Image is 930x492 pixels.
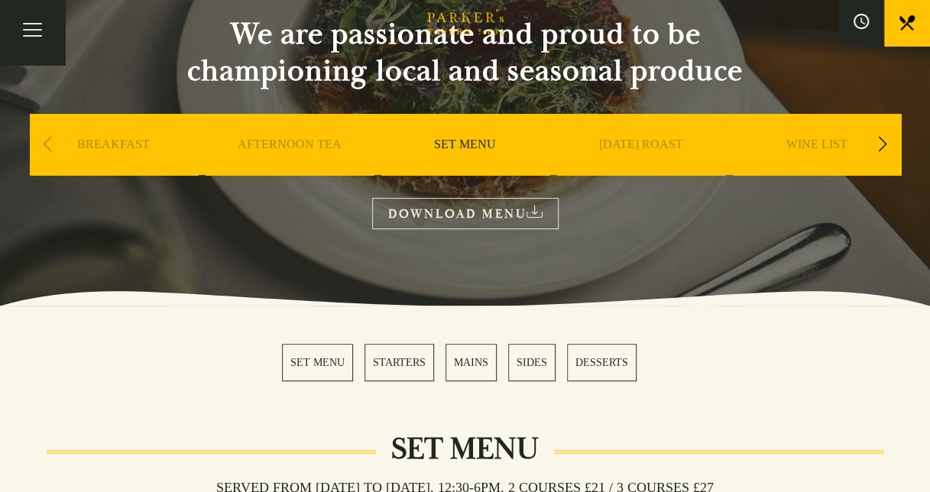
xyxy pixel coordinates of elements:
[873,128,893,161] div: Next slide
[376,431,554,468] h2: Set Menu
[557,114,725,221] div: 4 / 9
[567,344,637,381] a: 5 / 5
[599,137,683,198] a: [DATE] ROAST
[508,344,556,381] a: 4 / 5
[160,16,771,89] h2: We are passionate and proud to be championing local and seasonal produce
[37,128,58,161] div: Previous slide
[238,137,342,198] a: AFTERNOON TEA
[434,137,496,198] a: SET MENU
[365,344,434,381] a: 2 / 5
[206,114,374,221] div: 2 / 9
[786,137,847,198] a: WINE LIST
[282,344,353,381] a: 1 / 5
[446,344,497,381] a: 3 / 5
[77,137,150,198] a: BREAKFAST
[372,198,559,229] a: DOWNLOAD MENU
[381,114,549,221] div: 3 / 9
[733,114,901,221] div: 5 / 9
[30,114,198,221] div: 1 / 9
